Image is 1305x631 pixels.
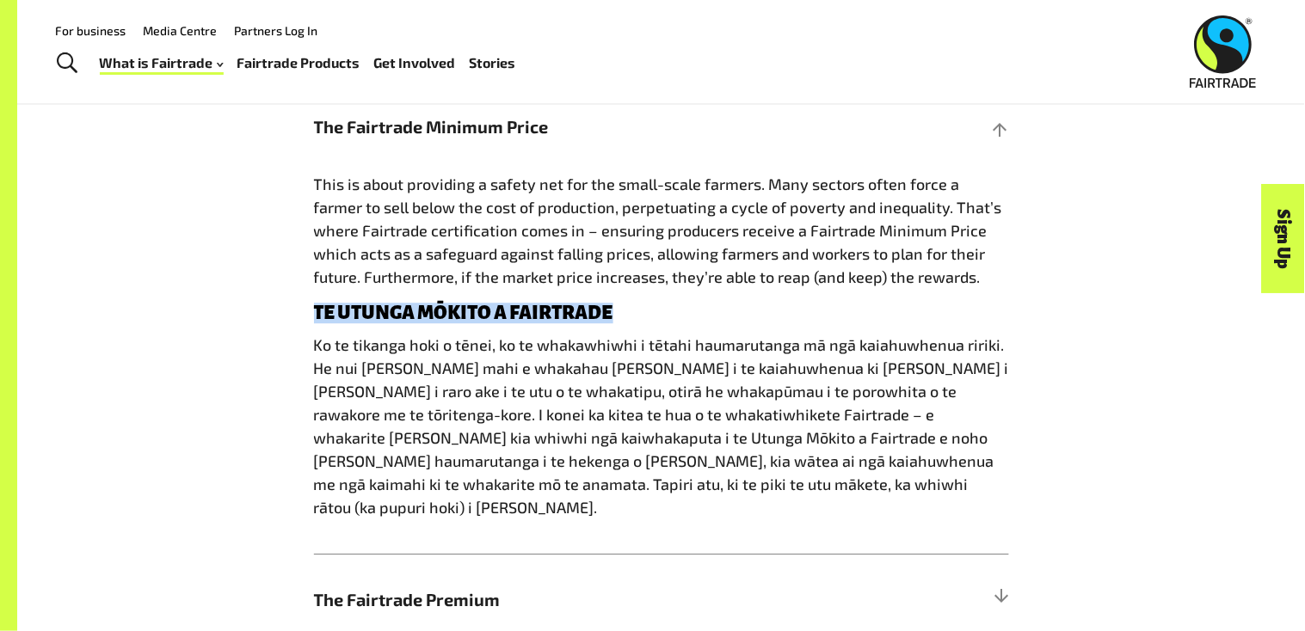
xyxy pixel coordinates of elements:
[1191,15,1257,88] img: Fairtrade Australia New Zealand logo
[470,51,516,76] a: Stories
[314,303,1009,323] h4: TE UTUNGA MŌKITO A FAIRTRADE
[143,23,217,38] a: Media Centre
[314,334,1009,519] p: Ko te tikanga hoki o tēnei, ko te whakawhiwhi i tētahi haumarutanga mā ngā kaiahuwhenua ririki. H...
[374,51,456,76] a: Get Involved
[314,113,835,139] span: The Fairtrade Minimum Price
[55,23,126,38] a: For business
[234,23,317,38] a: Partners Log In
[237,51,360,76] a: Fairtrade Products
[46,42,89,85] a: Toggle Search
[100,51,224,76] a: What is Fairtrade
[314,175,1002,286] span: This is about providing a safety net for the small-scale farmers. Many sectors often force a farm...
[314,586,835,612] span: The Fairtrade Premium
